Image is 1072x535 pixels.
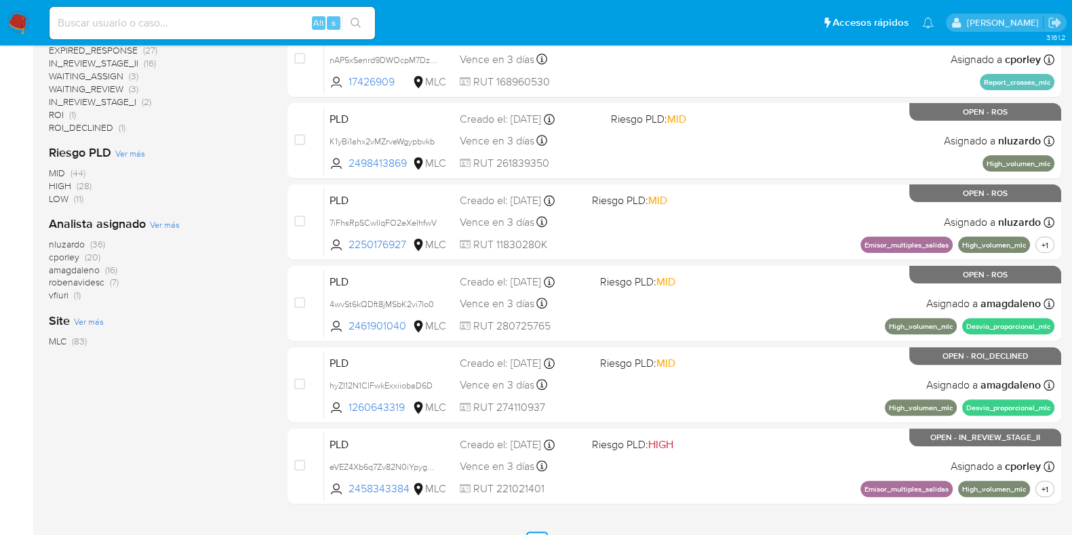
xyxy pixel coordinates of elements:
[833,16,909,30] span: Accesos rápidos
[49,14,375,32] input: Buscar usuario o caso...
[922,17,934,28] a: Notificaciones
[1048,16,1062,30] a: Salir
[966,16,1043,29] p: camilafernanda.paredessaldano@mercadolibre.cl
[1046,32,1065,43] span: 3.161.2
[332,16,336,29] span: s
[313,16,324,29] span: Alt
[342,14,370,33] button: search-icon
